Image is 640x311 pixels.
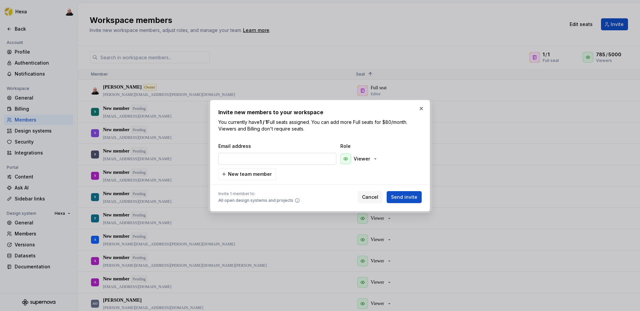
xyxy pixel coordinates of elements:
span: Send invite [391,194,417,200]
span: New team member [228,171,272,177]
button: Viewer [339,152,381,165]
span: All open design systems and projects [218,198,293,203]
button: Send invite [387,191,422,203]
span: Email address [218,143,338,150]
span: Role [340,143,407,150]
button: New team member [218,168,276,180]
h2: Invite new members to your workspace [218,108,422,116]
b: 1 / 1 [260,119,267,125]
p: Viewer [354,155,370,162]
span: Cancel [362,194,378,200]
button: Cancel [358,191,383,203]
span: Invite 1 member to: [218,191,300,196]
p: You currently have Full seats assigned. You can add more Full seats for $80/month. Viewers and Bi... [218,119,422,132]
